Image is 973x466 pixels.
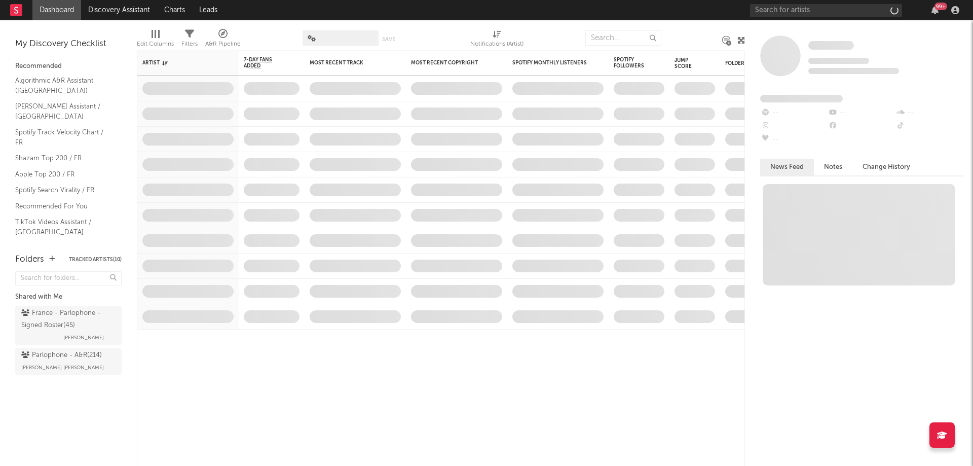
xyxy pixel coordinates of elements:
[675,57,700,69] div: Jump Score
[15,60,122,73] div: Recommended
[15,101,111,122] a: [PERSON_NAME] Assistant / [GEOGRAPHIC_DATA]
[310,60,386,66] div: Most Recent Track
[181,25,198,55] div: Filters
[205,25,241,55] div: A&R Pipeline
[181,38,198,50] div: Filters
[142,60,218,66] div: Artist
[760,120,828,133] div: --
[15,38,122,50] div: My Discovery Checklist
[895,120,963,133] div: --
[760,159,814,175] button: News Feed
[15,217,111,237] a: TikTok Videos Assistant / [GEOGRAPHIC_DATA]
[21,362,104,374] span: [PERSON_NAME] [PERSON_NAME]
[15,169,111,180] a: Apple Top 200 / FR
[15,271,122,286] input: Search for folders...
[69,257,122,262] button: Tracked Artists(10)
[828,120,895,133] div: --
[760,133,828,146] div: --
[21,307,113,332] div: France - Parlophone - Signed Roster ( 45 )
[808,41,854,50] span: Some Artist
[852,159,920,175] button: Change History
[470,25,523,55] div: Notifications (Artist)
[895,106,963,120] div: --
[15,127,111,148] a: Spotify Track Velocity Chart / FR
[512,60,588,66] div: Spotify Monthly Listeners
[205,38,241,50] div: A&R Pipeline
[15,306,122,345] a: France - Parlophone - Signed Roster(45)[PERSON_NAME]
[15,185,111,196] a: Spotify Search Virality / FR
[585,30,661,46] input: Search...
[828,106,895,120] div: --
[15,153,111,164] a: Shazam Top 200 / FR
[750,4,902,17] input: Search for artists
[760,106,828,120] div: --
[15,201,111,212] a: Recommended For You
[808,68,899,74] span: 0 fans last week
[15,254,44,266] div: Folders
[808,41,854,51] a: Some Artist
[244,57,284,69] span: 7-Day Fans Added
[137,38,174,50] div: Edit Columns
[15,75,111,96] a: Algorithmic A&R Assistant ([GEOGRAPHIC_DATA])
[614,57,649,69] div: Spotify Followers
[934,3,947,10] div: 99 +
[931,6,939,14] button: 99+
[63,332,104,344] span: [PERSON_NAME]
[760,95,843,102] span: Fans Added by Platform
[808,58,869,64] span: Tracking Since: [DATE]
[814,159,852,175] button: Notes
[15,291,122,303] div: Shared with Me
[15,348,122,375] a: Parlophone - A&R(214)[PERSON_NAME] [PERSON_NAME]
[725,60,801,66] div: Folders
[137,25,174,55] div: Edit Columns
[21,349,102,362] div: Parlophone - A&R ( 214 )
[382,37,395,42] button: Save
[470,38,523,50] div: Notifications (Artist)
[411,60,487,66] div: Most Recent Copyright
